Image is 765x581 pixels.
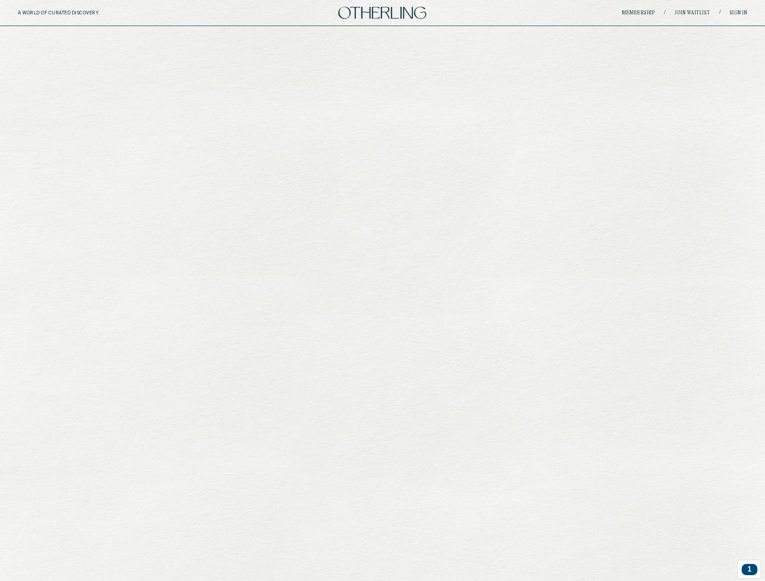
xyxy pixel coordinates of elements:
[622,10,655,16] a: Membership
[730,10,748,16] a: Sign in
[338,7,426,19] img: logo
[719,9,721,16] span: /
[664,9,665,16] span: /
[18,10,139,16] h5: A WORLD OF CURATED DISCOVERY.
[674,10,710,16] a: Join waitlist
